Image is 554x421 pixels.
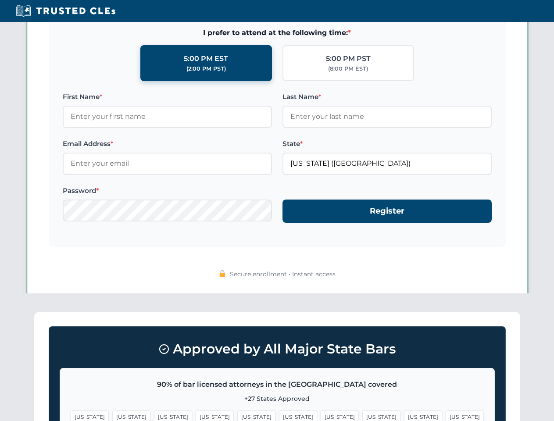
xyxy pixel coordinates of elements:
[282,106,492,128] input: Enter your last name
[282,92,492,102] label: Last Name
[184,53,228,64] div: 5:00 PM EST
[63,27,492,39] span: I prefer to attend at the following time:
[63,106,272,128] input: Enter your first name
[282,139,492,149] label: State
[282,200,492,223] button: Register
[63,92,272,102] label: First Name
[186,64,226,73] div: (2:00 PM PST)
[71,379,484,390] p: 90% of bar licensed attorneys in the [GEOGRAPHIC_DATA] covered
[71,394,484,403] p: +27 States Approved
[326,53,371,64] div: 5:00 PM PST
[60,337,495,361] h3: Approved by All Major State Bars
[13,4,118,18] img: Trusted CLEs
[219,270,226,277] img: 🔒
[63,139,272,149] label: Email Address
[282,153,492,175] input: Florida (FL)
[230,269,336,279] span: Secure enrollment • Instant access
[328,64,368,73] div: (8:00 PM EST)
[63,153,272,175] input: Enter your email
[63,186,272,196] label: Password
